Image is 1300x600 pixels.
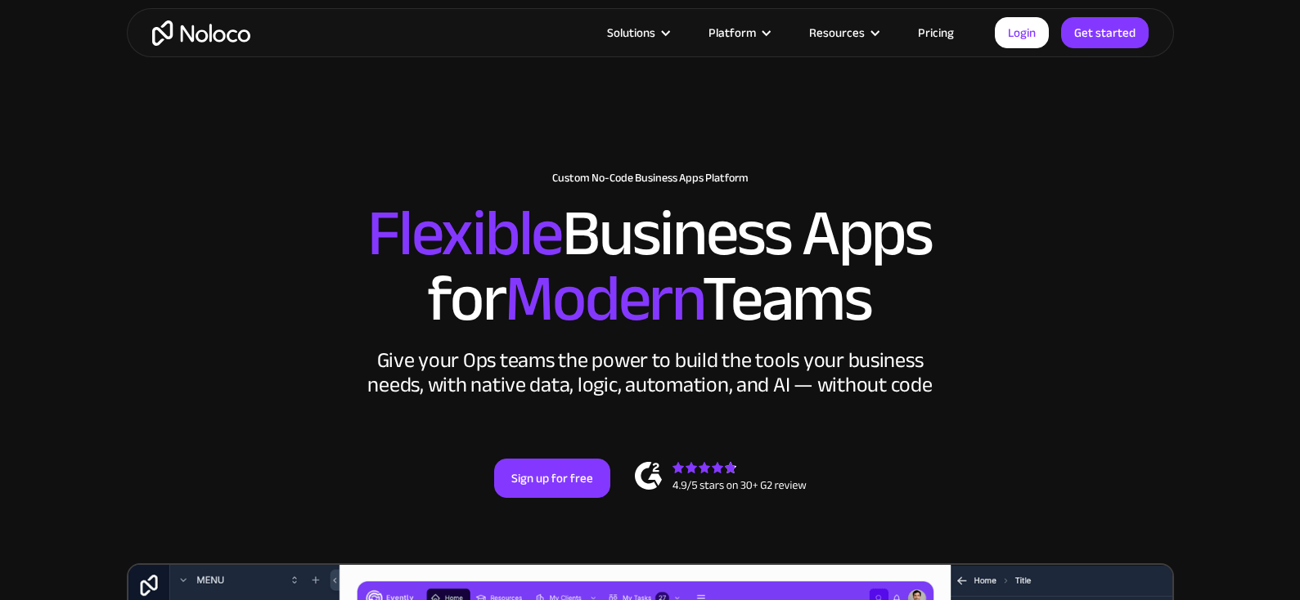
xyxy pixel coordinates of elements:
span: Modern [505,238,702,360]
a: Sign up for free [494,459,610,498]
a: Login [995,17,1049,48]
a: Get started [1061,17,1149,48]
div: Give your Ops teams the power to build the tools your business needs, with native data, logic, au... [364,348,937,397]
div: Resources [789,22,897,43]
div: Solutions [607,22,655,43]
span: Flexible [367,172,562,294]
a: Pricing [897,22,974,43]
h2: Business Apps for Teams [143,201,1158,332]
h1: Custom No-Code Business Apps Platform [143,172,1158,185]
div: Platform [688,22,789,43]
div: Resources [809,22,865,43]
div: Platform [708,22,756,43]
div: Solutions [587,22,688,43]
a: home [152,20,250,46]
